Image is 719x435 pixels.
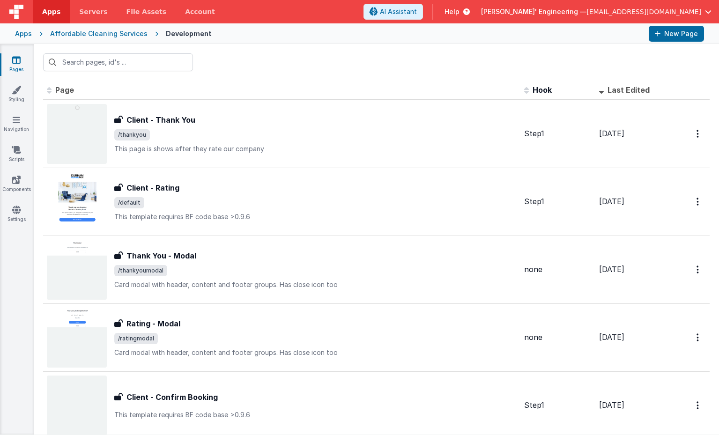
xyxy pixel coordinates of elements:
[599,265,624,274] span: [DATE]
[42,7,60,16] span: Apps
[691,192,706,211] button: Options
[114,410,517,420] p: This template requires BF code base >0.9.6
[380,7,417,16] span: AI Assistant
[691,396,706,415] button: Options
[599,400,624,410] span: [DATE]
[481,7,712,16] button: [PERSON_NAME]' Engineering — [EMAIL_ADDRESS][DOMAIN_NAME]
[126,114,195,125] h3: Client - Thank You
[524,400,592,411] div: Step1
[533,85,552,95] span: Hook
[114,280,517,289] p: Card modal with header, content and footer groups. Has close icon too
[586,7,701,16] span: [EMAIL_ADDRESS][DOMAIN_NAME]
[363,4,423,20] button: AI Assistant
[691,260,706,279] button: Options
[524,196,592,207] div: Step1
[126,250,196,261] h3: Thank You - Modal
[608,85,650,95] span: Last Edited
[114,144,517,154] p: This page is shows after they rate our company
[649,26,704,42] button: New Page
[524,264,592,275] div: none
[114,333,158,344] span: /ratingmodal
[599,332,624,342] span: [DATE]
[15,29,32,38] div: Apps
[481,7,586,16] span: [PERSON_NAME]' Engineering —
[599,129,624,138] span: [DATE]
[79,7,107,16] span: Servers
[114,348,517,357] p: Card modal with header, content and footer groups. Has close icon too
[126,182,179,193] h3: Client - Rating
[55,85,74,95] span: Page
[114,129,150,140] span: /thankyou
[524,332,592,343] div: none
[691,328,706,347] button: Options
[126,318,180,329] h3: Rating - Modal
[43,53,193,71] input: Search pages, id's ...
[126,391,218,403] h3: Client - Confirm Booking
[524,128,592,139] div: Step1
[50,29,148,38] div: Affordable Cleaning Services
[126,7,167,16] span: File Assets
[599,197,624,206] span: [DATE]
[166,29,212,38] div: Development
[445,7,460,16] span: Help
[691,124,706,143] button: Options
[114,265,167,276] span: /thankyoumodal
[114,212,517,221] p: This template requires BF code base >0.9.6
[114,197,144,208] span: /default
